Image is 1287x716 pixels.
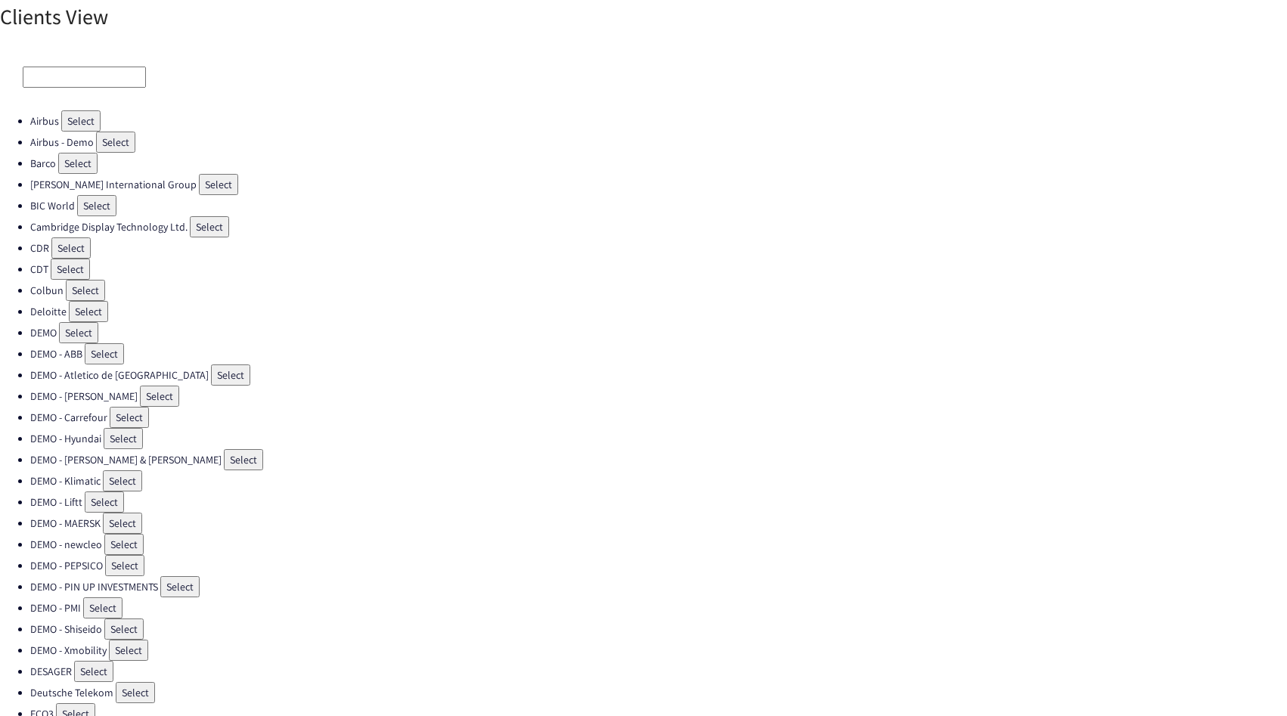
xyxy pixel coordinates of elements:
li: DEMO - Liftt [30,491,1287,513]
li: Deloitte [30,301,1287,322]
button: Select [58,153,98,174]
li: DEMO - Klimatic [30,470,1287,491]
li: DEMO - PMI [30,597,1287,618]
li: DEMO - Shiseido [30,618,1287,640]
li: Colbun [30,280,1287,301]
button: Select [85,491,124,513]
li: DEMO - Carrefour [30,407,1287,428]
button: Select [77,195,116,216]
li: DEMO - ABB [30,343,1287,364]
li: Cambridge Display Technology Ltd. [30,216,1287,237]
li: DEMO - MAERSK [30,513,1287,534]
li: DEMO - [PERSON_NAME] & [PERSON_NAME] [30,449,1287,470]
div: Widget de chat [1211,643,1287,716]
button: Select [199,174,238,195]
button: Select [160,576,200,597]
button: Select [104,428,143,449]
li: DEMO [30,322,1287,343]
button: Select [83,597,122,618]
button: Select [66,280,105,301]
li: [PERSON_NAME] International Group [30,174,1287,195]
button: Select [69,301,108,322]
button: Select [59,322,98,343]
button: Select [96,132,135,153]
button: Select [110,407,149,428]
button: Select [190,216,229,237]
li: BIC World [30,195,1287,216]
button: Select [51,237,91,259]
li: DESAGER [30,661,1287,682]
button: Select [85,343,124,364]
button: Select [74,661,113,682]
button: Select [104,618,144,640]
li: DEMO - PEPSICO [30,555,1287,576]
li: DEMO - Hyundai [30,428,1287,449]
li: Airbus [30,110,1287,132]
li: DEMO - Atletico de [GEOGRAPHIC_DATA] [30,364,1287,386]
button: Select [116,682,155,703]
button: Select [224,449,263,470]
li: DEMO - newcleo [30,534,1287,555]
li: Deutsche Telekom [30,682,1287,703]
button: Select [104,534,144,555]
button: Select [211,364,250,386]
button: Select [105,555,144,576]
li: Airbus - Demo [30,132,1287,153]
li: CDT [30,259,1287,280]
button: Select [61,110,101,132]
li: CDR [30,237,1287,259]
li: Barco [30,153,1287,174]
button: Select [140,386,179,407]
button: Select [109,640,148,661]
button: Select [103,513,142,534]
iframe: Chat Widget [1211,643,1287,716]
li: DEMO - PIN UP INVESTMENTS [30,576,1287,597]
li: DEMO - [PERSON_NAME] [30,386,1287,407]
button: Select [103,470,142,491]
li: DEMO - Xmobility [30,640,1287,661]
button: Select [51,259,90,280]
